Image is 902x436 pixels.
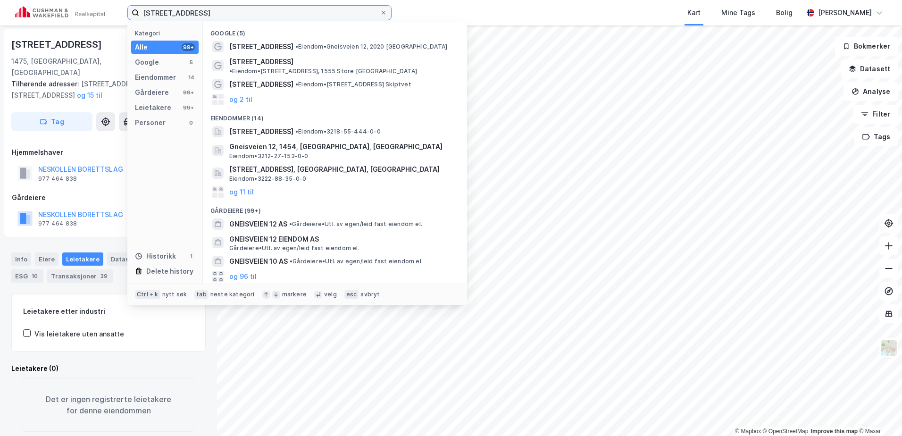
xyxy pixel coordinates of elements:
[210,291,255,298] div: neste kategori
[844,82,898,101] button: Analyse
[229,141,456,152] span: Gneisveien 12, 1454, [GEOGRAPHIC_DATA], [GEOGRAPHIC_DATA]
[229,271,257,282] button: og 96 til
[229,164,456,175] span: [STREET_ADDRESS], [GEOGRAPHIC_DATA], [GEOGRAPHIC_DATA]
[229,126,293,137] span: [STREET_ADDRESS]
[187,119,195,126] div: 0
[841,59,898,78] button: Datasett
[880,339,898,357] img: Z
[135,251,176,262] div: Historikk
[721,7,755,18] div: Mine Tags
[360,291,380,298] div: avbryt
[135,72,176,83] div: Eiendommer
[854,127,898,146] button: Tags
[11,56,153,78] div: 1475, [GEOGRAPHIC_DATA], [GEOGRAPHIC_DATA]
[30,271,40,281] div: 10
[229,41,293,52] span: [STREET_ADDRESS]
[35,252,58,266] div: Eiere
[11,78,198,101] div: [STREET_ADDRESS], [STREET_ADDRESS]
[290,258,292,265] span: •
[289,220,422,228] span: Gårdeiere • Utl. av egen/leid fast eiendom el.
[194,290,209,299] div: tab
[11,269,43,283] div: ESG
[187,74,195,81] div: 14
[324,291,337,298] div: velg
[295,128,298,135] span: •
[855,391,902,436] div: Kontrollprogram for chat
[811,428,858,435] a: Improve this map
[62,252,103,266] div: Leietakere
[229,56,293,67] span: [STREET_ADDRESS]
[229,152,309,160] span: Eiendom • 3212-27-153-0-0
[835,37,898,56] button: Bokmerker
[187,59,195,66] div: 5
[763,428,809,435] a: OpenStreetMap
[107,252,142,266] div: Datasett
[38,220,77,227] div: 977 464 838
[229,67,232,75] span: •
[162,291,187,298] div: nytt søk
[38,175,77,183] div: 977 464 838
[855,391,902,436] iframe: Chat Widget
[11,80,81,88] span: Tilhørende adresser:
[295,128,381,135] span: Eiendom • 3218-55-444-0-0
[135,102,171,113] div: Leietakere
[12,192,205,203] div: Gårdeiere
[11,37,104,52] div: [STREET_ADDRESS]
[687,7,701,18] div: Kart
[344,290,359,299] div: esc
[135,87,169,98] div: Gårdeiere
[853,105,898,124] button: Filter
[11,363,206,374] div: Leietakere (0)
[203,107,467,124] div: Eiendommer (14)
[735,428,761,435] a: Mapbox
[229,94,252,105] button: og 2 til
[295,81,411,88] span: Eiendom • [STREET_ADDRESS] Skiptvet
[47,269,113,283] div: Transaksjoner
[135,290,160,299] div: Ctrl + k
[776,7,793,18] div: Bolig
[135,30,199,37] div: Kategori
[295,43,298,50] span: •
[182,43,195,51] div: 99+
[229,234,456,245] span: GNEISVEIEN 12 EIENDOM AS
[11,252,31,266] div: Info
[23,378,194,432] div: Det er ingen registrerte leietakere for denne eiendommen
[295,43,447,50] span: Eiendom • Gneisveien 12, 2020 [GEOGRAPHIC_DATA]
[135,117,166,128] div: Personer
[818,7,872,18] div: [PERSON_NAME]
[11,112,92,131] button: Tag
[289,220,292,227] span: •
[12,147,205,158] div: Hjemmelshaver
[203,22,467,39] div: Google (5)
[146,266,193,277] div: Delete history
[229,186,254,198] button: og 11 til
[229,79,293,90] span: [STREET_ADDRESS]
[135,57,159,68] div: Google
[99,271,109,281] div: 39
[135,42,148,53] div: Alle
[182,104,195,111] div: 99+
[139,6,380,20] input: Søk på adresse, matrikkel, gårdeiere, leietakere eller personer
[229,67,417,75] span: Eiendom • [STREET_ADDRESS], 1555 Store [GEOGRAPHIC_DATA]
[34,328,124,340] div: Vis leietakere uten ansatte
[229,256,288,267] span: GNEISVEIEN 10 AS
[229,218,287,230] span: GNEISVEIEN 12 AS
[229,244,359,252] span: Gårdeiere • Utl. av egen/leid fast eiendom el.
[23,306,194,317] div: Leietakere etter industri
[290,258,423,265] span: Gårdeiere • Utl. av egen/leid fast eiendom el.
[282,291,307,298] div: markere
[182,89,195,96] div: 99+
[229,175,306,183] span: Eiendom • 3222-88-35-0-0
[295,81,298,88] span: •
[15,6,105,19] img: cushman-wakefield-realkapital-logo.202ea83816669bd177139c58696a8fa1.svg
[187,252,195,260] div: 1
[203,200,467,217] div: Gårdeiere (99+)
